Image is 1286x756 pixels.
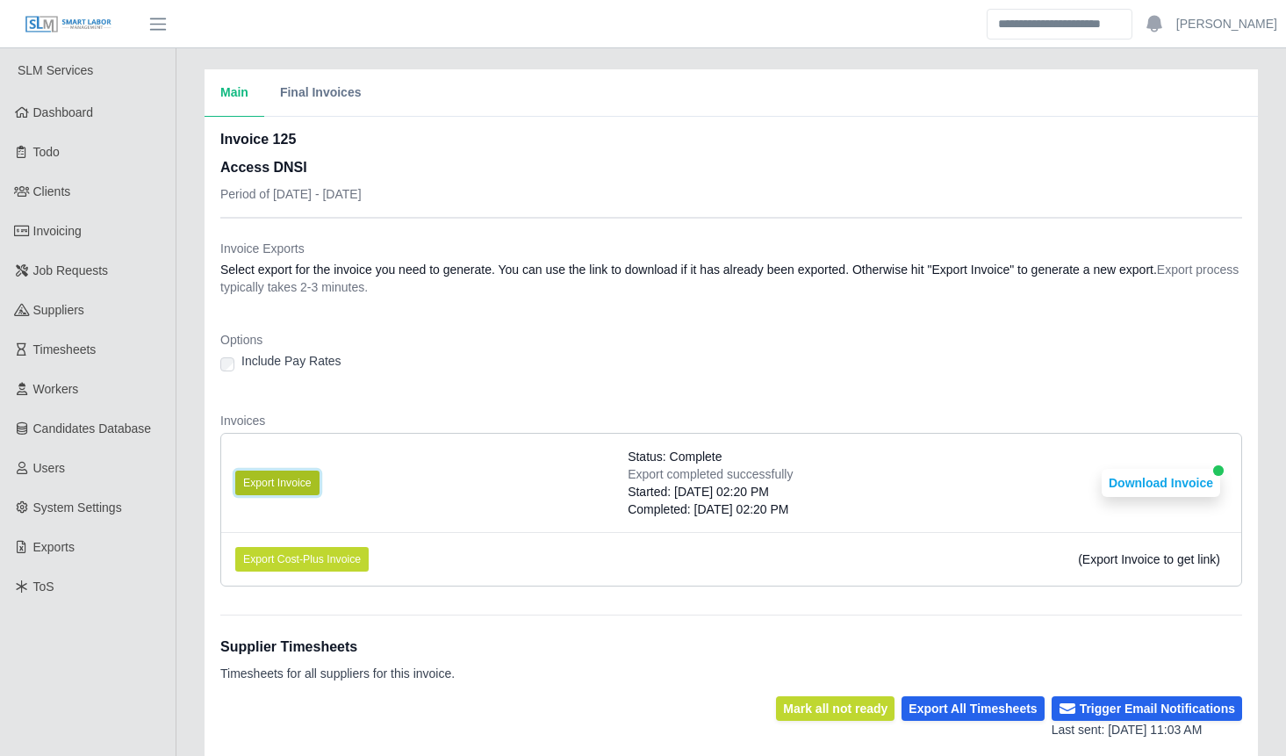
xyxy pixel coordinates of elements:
span: Clients [33,184,71,198]
dd: Select export for the invoice you need to generate. You can use the link to download if it has al... [220,261,1242,296]
button: Trigger Email Notifications [1052,696,1242,721]
button: Download Invoice [1102,469,1220,497]
input: Search [987,9,1132,40]
p: Timesheets for all suppliers for this invoice. [220,665,455,682]
span: Dashboard [33,105,94,119]
dt: Invoices [220,412,1242,429]
a: Download Invoice [1102,476,1220,490]
dt: Options [220,331,1242,349]
span: Candidates Database [33,421,152,436]
span: Status: Complete [628,448,722,465]
h1: Supplier Timesheets [220,637,455,658]
div: Export completed successfully [628,465,793,483]
span: Todo [33,145,60,159]
label: Include Pay Rates [241,352,341,370]
span: Workers [33,382,79,396]
span: Suppliers [33,303,84,317]
button: Export Invoice [235,471,320,495]
button: Final Invoices [264,69,377,117]
button: Mark all not ready [776,696,894,721]
img: SLM Logo [25,15,112,34]
span: Users [33,461,66,475]
h2: Invoice 125 [220,129,362,150]
dt: Invoice Exports [220,240,1242,257]
span: System Settings [33,500,122,515]
span: Job Requests [33,263,109,277]
span: ToS [33,580,54,594]
span: SLM Services [18,63,93,77]
p: Period of [DATE] - [DATE] [220,185,362,203]
a: [PERSON_NAME] [1176,15,1277,33]
button: Main [205,69,264,117]
button: Export Cost-Plus Invoice [235,547,369,572]
button: Export All Timesheets [902,696,1044,721]
div: Last sent: [DATE] 11:03 AM [1052,721,1242,739]
h3: Access DNSI [220,157,362,178]
div: Completed: [DATE] 02:20 PM [628,500,793,518]
span: Invoicing [33,224,82,238]
span: (Export Invoice to get link) [1078,552,1220,566]
div: Started: [DATE] 02:20 PM [628,483,793,500]
span: Exports [33,540,75,554]
span: Timesheets [33,342,97,356]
